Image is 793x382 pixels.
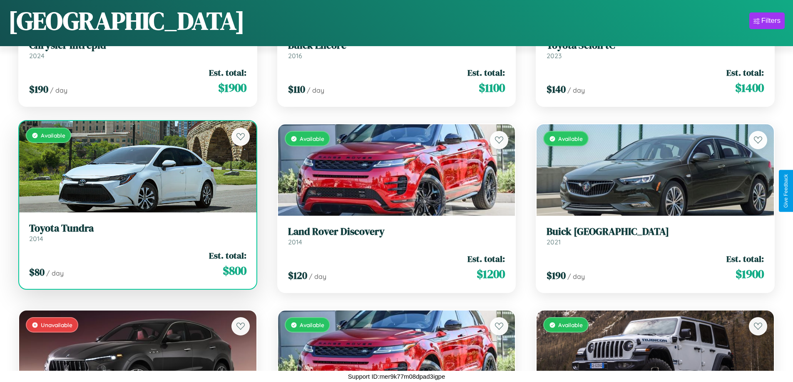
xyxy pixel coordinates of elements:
[348,371,445,382] p: Support ID: mer9k77m08dpad3igpe
[547,226,764,238] h3: Buick [GEOGRAPHIC_DATA]
[547,238,561,246] span: 2021
[288,39,505,60] a: Buick Encore2016
[547,52,562,60] span: 2023
[477,266,505,282] span: $ 1200
[558,321,583,328] span: Available
[29,39,246,60] a: Chrysler Intrepid2024
[567,86,585,94] span: / day
[288,226,505,238] h3: Land Rover Discovery
[288,226,505,246] a: Land Rover Discovery2014
[735,79,764,96] span: $ 1400
[288,238,302,246] span: 2014
[41,132,65,139] span: Available
[761,17,781,25] div: Filters
[726,67,764,79] span: Est. total:
[726,253,764,265] span: Est. total:
[29,52,45,60] span: 2024
[223,262,246,279] span: $ 800
[218,79,246,96] span: $ 1900
[783,174,789,208] div: Give Feedback
[547,269,566,282] span: $ 190
[288,52,302,60] span: 2016
[547,226,764,246] a: Buick [GEOGRAPHIC_DATA]2021
[209,249,246,261] span: Est. total:
[209,67,246,79] span: Est. total:
[300,135,324,142] span: Available
[50,86,67,94] span: / day
[467,67,505,79] span: Est. total:
[467,253,505,265] span: Est. total:
[479,79,505,96] span: $ 1100
[558,135,583,142] span: Available
[288,269,307,282] span: $ 120
[307,86,324,94] span: / day
[300,321,324,328] span: Available
[41,321,72,328] span: Unavailable
[736,266,764,282] span: $ 1900
[29,265,45,279] span: $ 80
[309,272,326,281] span: / day
[29,222,246,234] h3: Toyota Tundra
[567,272,585,281] span: / day
[29,234,43,243] span: 2014
[29,222,246,243] a: Toyota Tundra2014
[749,12,785,29] button: Filters
[547,82,566,96] span: $ 140
[547,39,764,60] a: Toyota Scion tC2023
[288,82,305,96] span: $ 110
[29,82,48,96] span: $ 190
[8,4,245,38] h1: [GEOGRAPHIC_DATA]
[46,269,64,277] span: / day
